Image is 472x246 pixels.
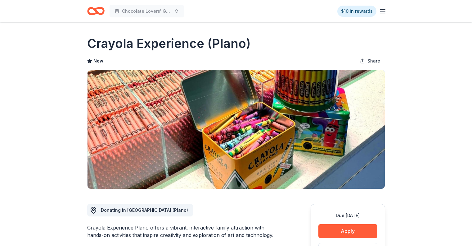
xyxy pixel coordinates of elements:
[337,6,376,17] a: $10 in rewards
[101,207,188,213] span: Donating in [GEOGRAPHIC_DATA] (Plano)
[87,35,251,52] h1: Crayola Experience (Plano)
[122,7,172,15] span: Chocolate Lovers' Gala
[87,4,105,18] a: Home
[367,57,380,65] span: Share
[110,5,184,17] button: Chocolate Lovers' Gala
[355,55,385,67] button: Share
[88,70,385,189] img: Image for Crayola Experience (Plano)
[93,57,103,65] span: New
[318,212,377,219] div: Due [DATE]
[87,224,281,239] div: Crayola Experience Plano offers a vibrant, interactive family attraction with hands-on activities...
[318,224,377,238] button: Apply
